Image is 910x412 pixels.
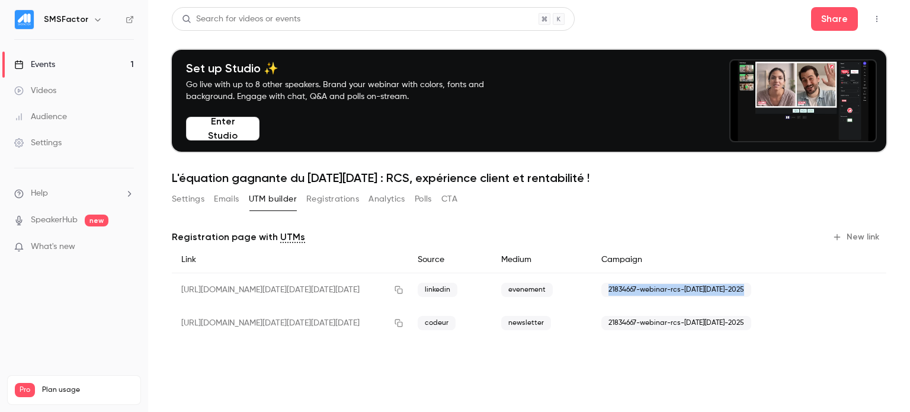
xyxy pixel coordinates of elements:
div: Events [14,59,55,71]
img: Profile image for Karim [14,41,37,65]
button: UTM builder [249,190,297,209]
h6: SMSFactor [44,14,88,25]
button: Enter Studio [186,117,259,140]
button: Analytics [369,190,405,209]
span: Accueil [25,371,55,379]
span: Conversations [85,371,152,379]
div: Medium [492,247,592,273]
span: new [85,215,108,226]
div: [URL][DOMAIN_NAME][DATE][DATE][DATE][DATE] [172,273,408,307]
div: Link [172,247,408,273]
div: Audience [14,111,67,123]
span: Aide [188,371,207,379]
h1: L'équation gagnante du [DATE][DATE] : RCS, expérience client et rentabilité ! [172,171,886,185]
div: Campaign [592,247,832,273]
a: UTMs [280,230,305,244]
span: Help [31,187,48,200]
div: Videos [14,85,56,97]
span: Plan usage [42,385,133,395]
img: SMSFactor [15,10,34,29]
button: Polls [415,190,432,209]
button: Registrations [306,190,359,209]
div: Source [408,247,492,273]
span: linkedin [418,283,457,297]
span: evenement [501,283,553,297]
div: Settings [14,137,62,149]
button: CTA [441,190,457,209]
button: New link [828,228,886,247]
li: help-dropdown-opener [14,187,134,200]
button: Settings [172,190,204,209]
span: What's new [31,241,75,253]
h4: Set up Studio ✨ [186,61,512,75]
button: Conversations [79,341,158,388]
div: • Il y a 42 min [113,53,169,66]
a: SpeakerHub [31,214,78,226]
span: Pro [15,383,35,397]
span: codeur [418,316,456,330]
div: Search for videos or events [182,13,300,25]
button: Envoyez-nous un message [38,283,199,307]
span: newsletter [501,316,551,330]
div: [PERSON_NAME] [42,53,111,66]
p: Go live with up to 8 other speakers. Brand your webinar with colors, fonts and background. Engage... [186,79,512,103]
button: Emails [214,190,239,209]
div: [URL][DOMAIN_NAME][DATE][DATE][DATE][DATE] [172,306,408,340]
h1: Conversations [75,5,165,25]
button: Aide [158,341,237,388]
span: 21834667-webinar-rcs-[DATE][DATE]-2025 [601,283,751,297]
div: Fermer [208,5,229,26]
button: Share [811,7,858,31]
p: Registration page with [172,230,305,244]
span: 21834667-webinar-rcs-[DATE][DATE]-2025 [601,316,751,330]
